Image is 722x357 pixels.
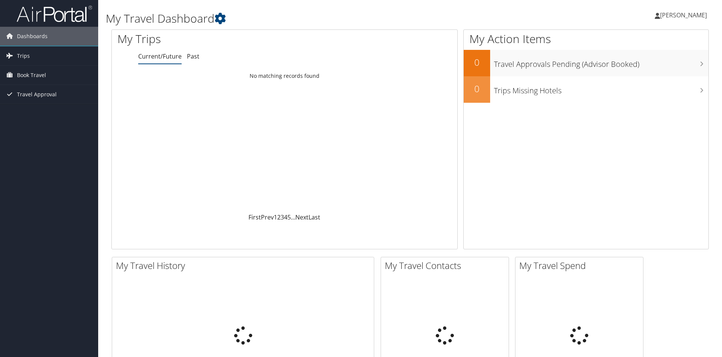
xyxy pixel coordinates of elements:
[248,213,261,221] a: First
[464,76,708,103] a: 0Trips Missing Hotels
[309,213,320,221] a: Last
[385,259,509,272] h2: My Travel Contacts
[284,213,287,221] a: 4
[519,259,643,272] h2: My Travel Spend
[261,213,274,221] a: Prev
[274,213,277,221] a: 1
[112,69,457,83] td: No matching records found
[106,11,512,26] h1: My Travel Dashboard
[138,52,182,60] a: Current/Future
[17,85,57,104] span: Travel Approval
[287,213,291,221] a: 5
[277,213,281,221] a: 2
[291,213,295,221] span: …
[17,5,92,23] img: airportal-logo.png
[494,82,708,96] h3: Trips Missing Hotels
[464,82,490,95] h2: 0
[17,46,30,65] span: Trips
[464,56,490,69] h2: 0
[464,50,708,76] a: 0Travel Approvals Pending (Advisor Booked)
[117,31,308,47] h1: My Trips
[660,11,707,19] span: [PERSON_NAME]
[116,259,374,272] h2: My Travel History
[17,27,48,46] span: Dashboards
[655,4,714,26] a: [PERSON_NAME]
[17,66,46,85] span: Book Travel
[464,31,708,47] h1: My Action Items
[494,55,708,70] h3: Travel Approvals Pending (Advisor Booked)
[281,213,284,221] a: 3
[187,52,199,60] a: Past
[295,213,309,221] a: Next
